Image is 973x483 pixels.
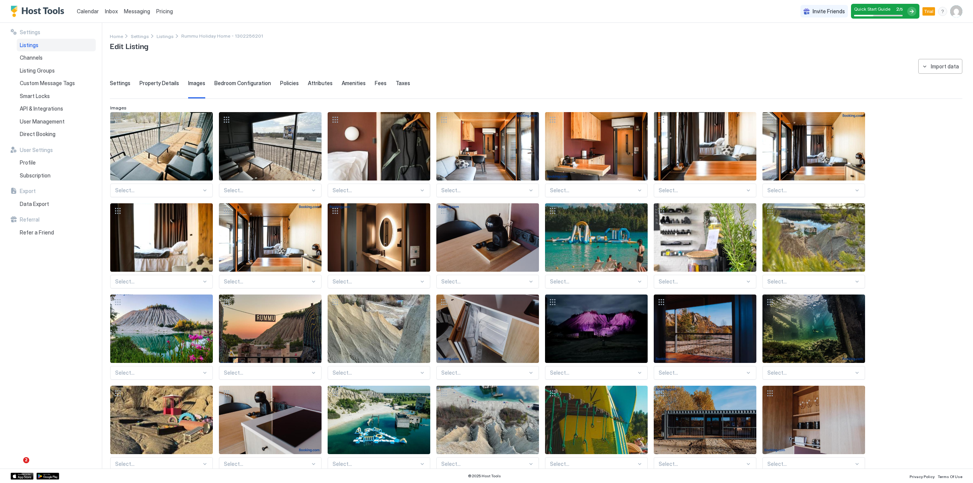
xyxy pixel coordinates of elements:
[545,203,648,272] div: View image
[654,203,756,272] div: View image
[105,7,118,15] a: Inbox
[396,80,410,87] span: Taxes
[328,112,430,181] div: View image
[342,80,366,87] span: Amenities
[17,156,96,169] a: Profile
[654,295,756,363] div: View image
[899,7,903,12] span: / 5
[896,6,899,12] span: 2
[11,6,68,17] a: Host Tools Logo
[910,474,935,479] span: Privacy Policy
[654,386,756,454] div: View image
[328,203,430,272] div: View image
[20,159,36,166] span: Profile
[924,8,933,15] span: Trial
[20,105,63,112] span: API & Integrations
[20,80,75,87] span: Custom Message Tags
[17,51,96,64] a: Channels
[20,229,54,236] span: Refer a Friend
[124,7,150,15] a: Messaging
[17,198,96,211] a: Data Export
[17,39,96,52] a: Listings
[131,32,149,40] a: Settings
[219,203,322,272] div: View image
[77,8,99,14] span: Calendar
[17,169,96,182] a: Subscription
[854,6,891,12] span: Quick Start Guide
[20,147,53,154] span: User Settings
[131,33,149,39] span: Settings
[181,33,263,39] span: Breadcrumb
[762,203,865,272] div: View image
[17,115,96,128] a: User Management
[308,80,333,87] span: Attributes
[20,131,55,138] span: Direct Booking
[468,473,501,478] span: © 2025 Host Tools
[545,112,648,181] div: View image
[654,112,756,181] div: View image
[156,8,173,15] span: Pricing
[545,386,648,454] div: View image
[436,203,539,272] div: View image
[139,80,179,87] span: Property Details
[110,105,127,111] span: Images
[20,29,40,36] span: Settings
[762,295,865,363] div: View image
[436,386,539,454] div: View image
[214,80,271,87] span: Bedroom Configuration
[280,80,299,87] span: Policies
[17,226,96,239] a: Refer a Friend
[20,201,49,207] span: Data Export
[110,203,213,272] div: View image
[436,295,539,363] div: View image
[110,80,130,87] span: Settings
[11,473,33,480] a: App Store
[110,32,123,40] a: Home
[918,59,962,74] button: Import data
[545,295,648,363] div: View image
[157,32,174,40] a: Listings
[8,457,26,475] iframe: Intercom live chat
[188,80,205,87] span: Images
[17,128,96,141] a: Direct Booking
[910,472,935,480] a: Privacy Policy
[938,472,962,480] a: Terms Of Use
[219,386,322,454] div: View image
[124,8,150,14] span: Messaging
[17,102,96,115] a: API & Integrations
[813,8,845,15] span: Invite Friends
[157,33,174,39] span: Listings
[20,54,43,61] span: Channels
[110,33,123,39] span: Home
[110,386,213,454] div: View image
[77,7,99,15] a: Calendar
[938,474,962,479] span: Terms Of Use
[110,40,148,51] span: Edit Listing
[436,112,539,181] div: View image
[931,62,959,70] div: Import data
[17,77,96,90] a: Custom Message Tags
[20,216,40,223] span: Referral
[20,67,55,74] span: Listing Groups
[950,5,962,17] div: User profile
[20,188,36,195] span: Export
[110,32,123,40] div: Breadcrumb
[157,32,174,40] div: Breadcrumb
[20,118,65,125] span: User Management
[105,8,118,14] span: Inbox
[17,64,96,77] a: Listing Groups
[762,112,865,181] div: View image
[328,386,430,454] div: View image
[36,473,59,480] a: Google Play Store
[23,457,29,463] span: 2
[938,7,947,16] div: menu
[20,172,51,179] span: Subscription
[17,90,96,103] a: Smart Locks
[375,80,387,87] span: Fees
[328,295,430,363] div: View image
[762,386,865,454] div: View image
[20,93,50,100] span: Smart Locks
